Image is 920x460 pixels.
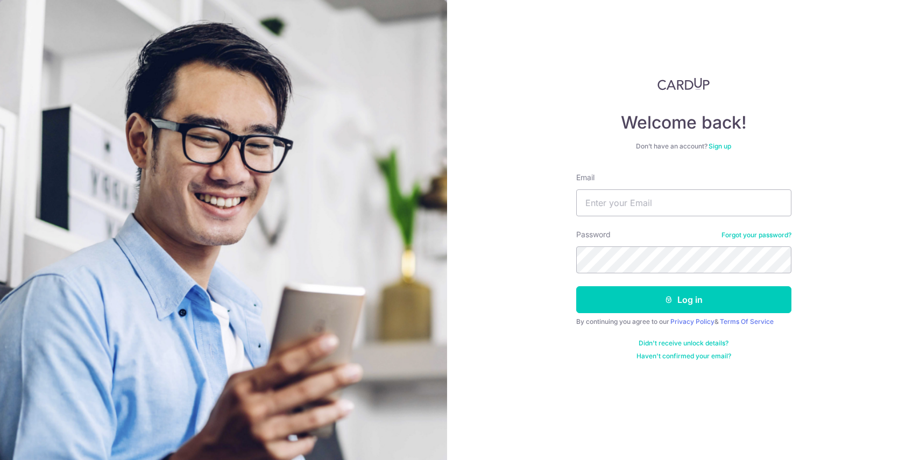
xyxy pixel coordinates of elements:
a: Sign up [709,142,731,150]
a: Didn't receive unlock details? [639,339,728,348]
button: Log in [576,286,791,313]
h4: Welcome back! [576,112,791,133]
a: Terms Of Service [720,317,774,325]
a: Forgot your password? [721,231,791,239]
a: Privacy Policy [670,317,714,325]
a: Haven't confirmed your email? [636,352,731,360]
div: Don’t have an account? [576,142,791,151]
label: Email [576,172,595,183]
img: CardUp Logo [657,77,710,90]
input: Enter your Email [576,189,791,216]
div: By continuing you agree to our & [576,317,791,326]
label: Password [576,229,611,240]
